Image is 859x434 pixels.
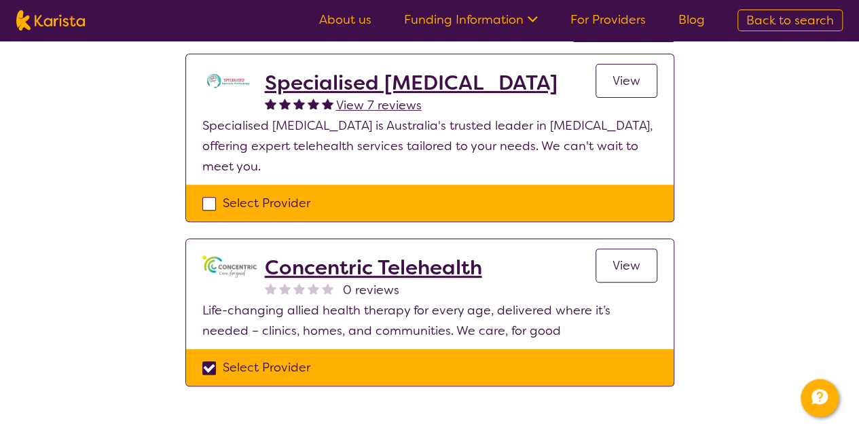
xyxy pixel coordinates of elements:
a: View [596,249,657,283]
a: Funding Information [404,12,538,28]
a: About us [319,12,371,28]
img: nonereviewstar [293,283,305,294]
a: Specialised [MEDICAL_DATA] [265,71,558,95]
a: Back to search [737,10,843,31]
span: View [613,257,640,274]
p: Life-changing allied health therapy for every age, delivered where it’s needed – clinics, homes, ... [202,300,657,341]
a: View [596,64,657,98]
img: fullstar [308,98,319,109]
a: For Providers [570,12,646,28]
img: fullstar [293,98,305,109]
img: nonereviewstar [308,283,319,294]
span: View 7 reviews [336,97,422,113]
img: fullstar [322,98,333,109]
a: Blog [678,12,705,28]
img: gbybpnyn6u9ix5kguem6.png [202,255,257,278]
img: tc7lufxpovpqcirzzyzq.png [202,71,257,91]
a: Concentric Telehealth [265,255,482,280]
span: View [613,73,640,89]
button: Channel Menu [801,379,839,417]
img: nonereviewstar [265,283,276,294]
span: Back to search [746,12,834,29]
img: fullstar [279,98,291,109]
a: View 7 reviews [336,95,422,115]
img: fullstar [265,98,276,109]
span: 0 reviews [343,280,399,300]
img: nonereviewstar [322,283,333,294]
img: nonereviewstar [279,283,291,294]
p: Specialised [MEDICAL_DATA] is Australia's trusted leader in [MEDICAL_DATA], offering expert teleh... [202,115,657,177]
img: Karista logo [16,10,85,31]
